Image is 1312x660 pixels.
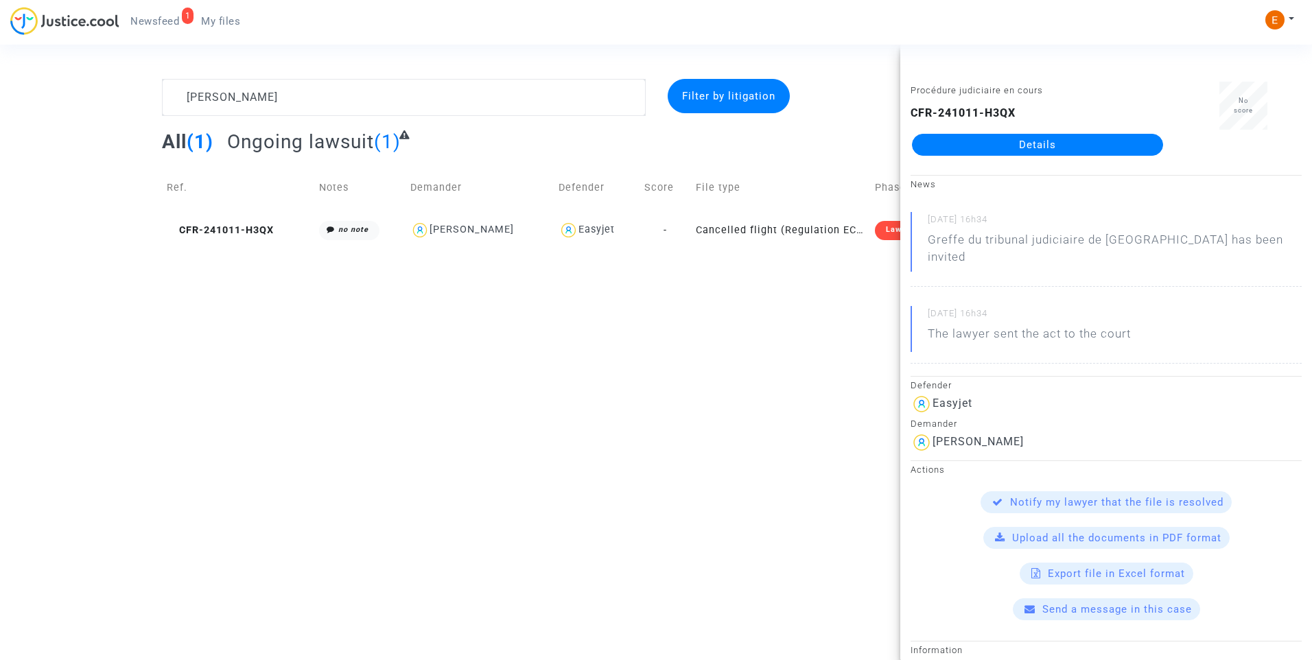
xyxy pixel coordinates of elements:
[559,220,578,240] img: icon-user.svg
[162,130,187,153] span: All
[911,179,936,189] small: News
[912,134,1163,156] a: Details
[162,163,314,212] td: Ref.
[338,225,368,234] i: no note
[664,224,667,236] span: -
[911,106,1016,119] b: CFR-241011-H3QX
[227,130,374,153] span: Ongoing lawsuit
[911,85,1043,95] small: Procédure judiciaire en cours
[870,163,953,212] td: Phase
[201,15,240,27] span: My files
[554,163,640,212] td: Defender
[928,231,1302,272] p: Greffe du tribunal judiciaire de [GEOGRAPHIC_DATA] has been invited
[167,224,274,236] span: CFR-241011-H3QX
[928,213,1302,231] small: [DATE] 16h34
[691,212,870,248] td: Cancelled flight (Regulation EC 261/2004)
[640,163,690,212] td: Score
[406,163,554,212] td: Demander
[691,163,870,212] td: File type
[314,163,406,212] td: Notes
[374,130,401,153] span: (1)
[119,11,190,32] a: 1Newsfeed
[187,130,213,153] span: (1)
[578,224,615,235] div: Easyjet
[190,11,251,32] a: My files
[682,90,775,102] span: Filter by litigation
[410,220,430,240] img: icon-user.svg
[1265,10,1285,30] img: ACg8ocIeiFvHKe4dA5oeRFd_CiCnuxWUEc1A2wYhRJE3TTWt=s96-c
[430,224,514,235] div: [PERSON_NAME]
[875,221,928,240] div: Lawsuit
[10,7,119,35] img: jc-logo.svg
[182,8,194,24] div: 1
[1234,97,1253,114] span: No score
[130,15,179,27] span: Newsfeed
